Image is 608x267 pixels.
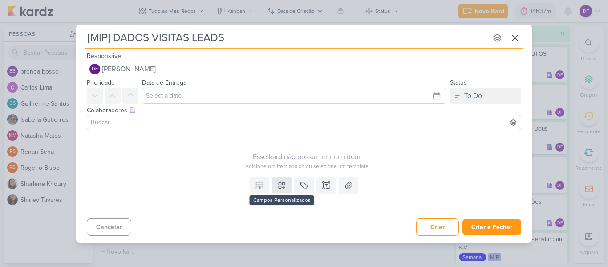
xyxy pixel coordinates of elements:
div: Esse kard não possui nenhum item [87,152,527,162]
input: Select a date [142,88,446,104]
div: Colaboradores [87,106,521,115]
label: Status [450,79,467,86]
span: [PERSON_NAME] [102,64,156,74]
div: To Do [464,90,482,101]
p: DF [92,67,98,72]
input: Kard Sem Título [85,30,487,46]
div: Diego Freitas [89,64,100,74]
input: Buscar [89,117,519,128]
div: Adicione um item abaixo ou selecione um template [87,162,527,170]
button: To Do [450,88,521,104]
button: Criar e Fechar [462,219,521,235]
button: DF [PERSON_NAME] [87,61,521,77]
div: Campos Personalizados [250,195,314,205]
label: Data de Entrega [142,79,186,86]
label: Responsável [87,52,122,60]
label: Prioridade [87,79,115,86]
button: Criar [416,218,459,236]
button: Cancelar [87,218,131,236]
